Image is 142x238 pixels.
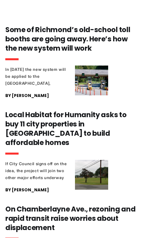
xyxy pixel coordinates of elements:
a: Local Habitat for Humanity asks to buy 11 city properties in [GEOGRAPHIC_DATA] to build affordabl... [5,110,137,194]
h3: Some of Richmond’s old-school toll booths are going away. Here’s how the new system will work [5,25,137,53]
img: Local Habitat for Humanity asks to buy 11 city properties in Northside to build affordable homes [75,160,108,190]
span: By [PERSON_NAME] [5,92,49,100]
span: By [PERSON_NAME] [5,186,49,194]
img: Some of Richmond’s old-school toll booths are going away. Here’s how the new system will work [75,66,108,95]
h3: Local Habitat for Humanity asks to buy 11 city properties in [GEOGRAPHIC_DATA] to build affordabl... [5,110,137,147]
a: Some of Richmond’s old-school toll booths are going away. Here’s how the new system will work In ... [5,25,137,100]
div: If City Council signs off on the idea, the project will join two other major efforts underway in ... [5,160,67,181]
h3: On Chamberlayne Ave., rezoning and rapid transit raise worries about displacement [5,205,137,232]
div: In [DATE] the new system will be applied to the [GEOGRAPHIC_DATA], eliminating the need for the r... [5,66,67,86]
